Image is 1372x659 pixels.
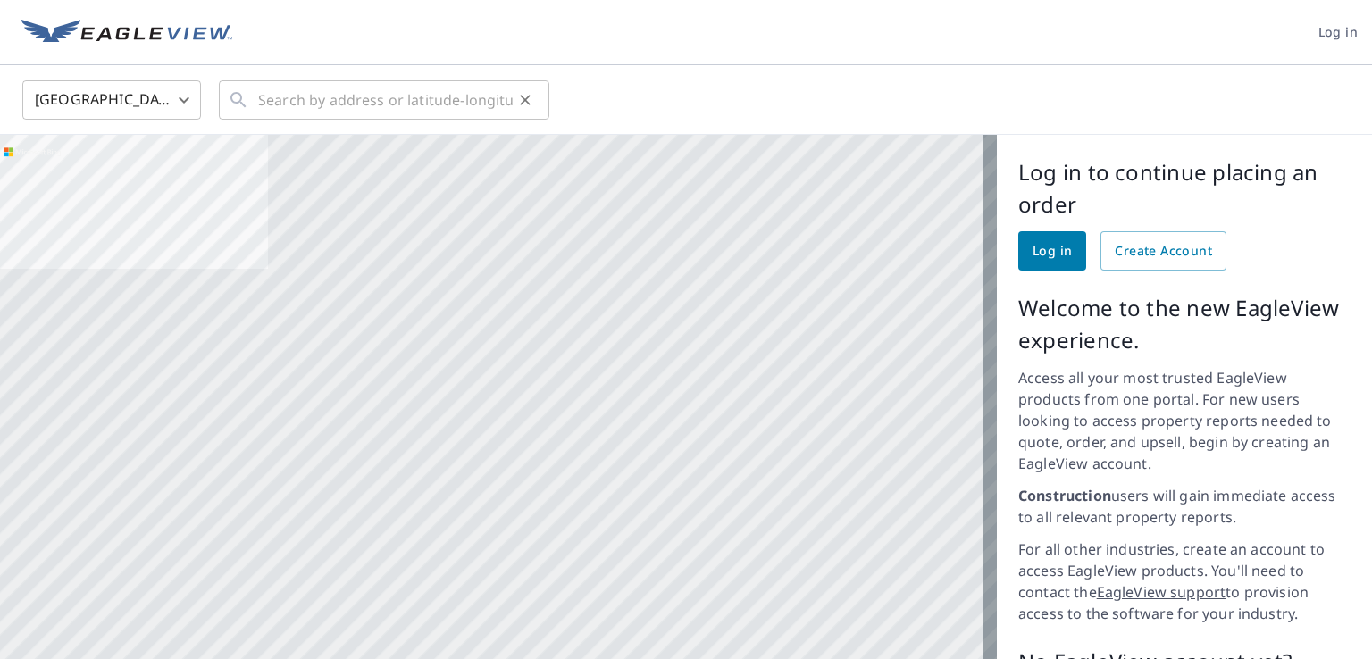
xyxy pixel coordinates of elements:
img: EV Logo [21,20,232,46]
p: users will gain immediate access to all relevant property reports. [1018,485,1351,528]
p: For all other industries, create an account to access EagleView products. You'll need to contact ... [1018,538,1351,624]
span: Log in [1033,240,1072,263]
button: Clear [513,88,538,113]
a: EagleView support [1097,582,1226,602]
p: Welcome to the new EagleView experience. [1018,292,1351,356]
p: Log in to continue placing an order [1018,156,1351,221]
span: Create Account [1115,240,1212,263]
div: [GEOGRAPHIC_DATA] [22,75,201,125]
a: Create Account [1100,231,1226,271]
p: Access all your most trusted EagleView products from one portal. For new users looking to access ... [1018,367,1351,474]
strong: Construction [1018,486,1111,505]
input: Search by address or latitude-longitude [258,75,513,125]
a: Log in [1018,231,1086,271]
span: Log in [1318,21,1358,44]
